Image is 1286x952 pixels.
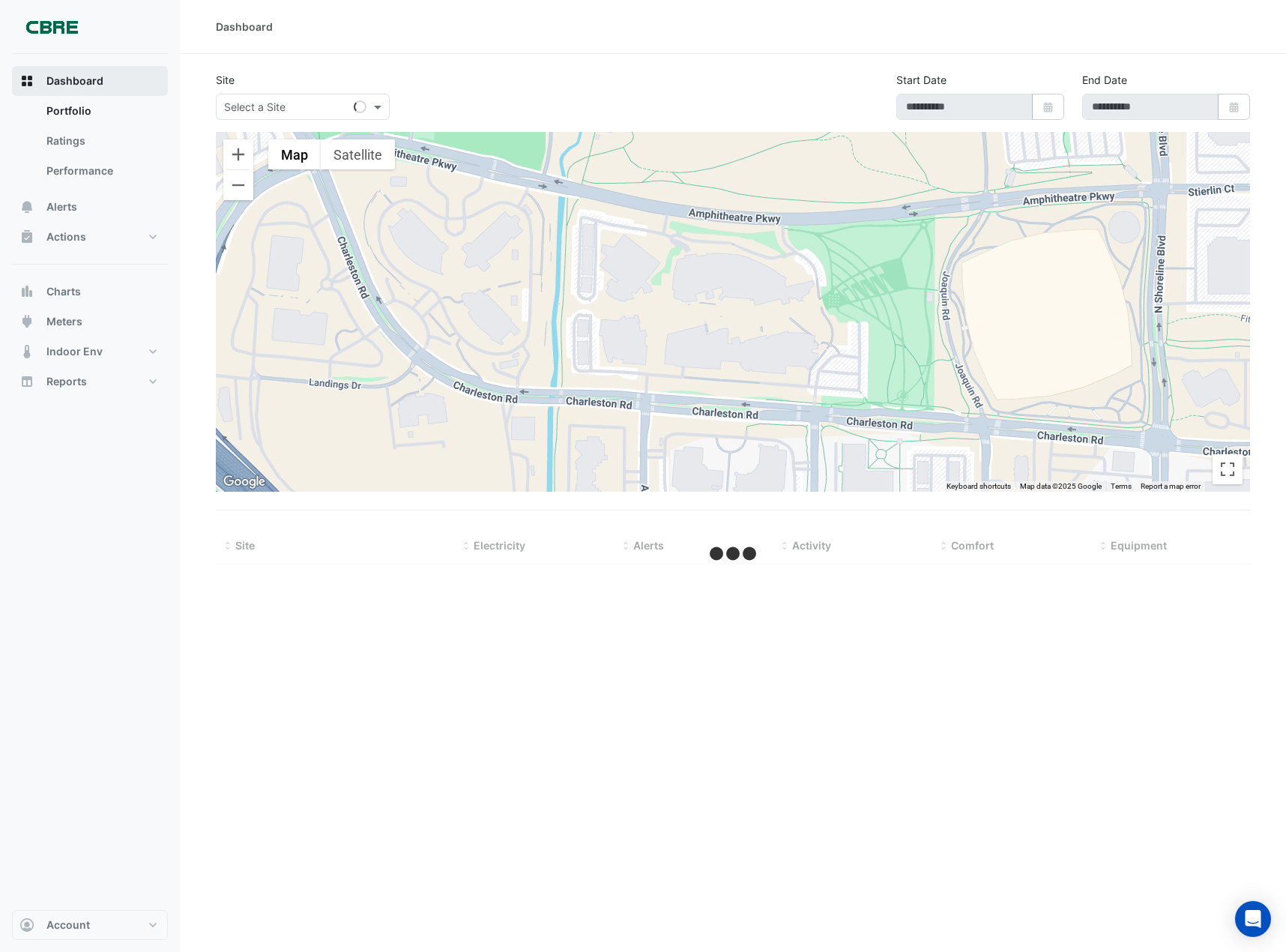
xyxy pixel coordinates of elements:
[12,337,168,367] button: Indoor Env
[1141,482,1201,490] a: Report a map error
[1111,539,1167,552] span: Equipment
[19,314,34,329] app-icon: Meters
[19,344,34,359] app-icon: Indoor Env
[1111,482,1132,490] a: Terms (opens in new tab)
[18,12,85,42] img: Company Logo
[12,910,168,940] button: Account
[34,156,168,186] a: Performance
[12,277,168,307] button: Charts
[46,918,90,933] span: Account
[19,73,34,88] app-icon: Dashboard
[12,222,168,252] button: Actions
[235,539,255,552] span: Site
[321,139,395,169] button: Show satellite imagery
[12,96,168,192] div: Dashboard
[12,307,168,337] button: Meters
[12,66,168,96] button: Dashboard
[46,314,82,329] span: Meters
[947,481,1011,492] button: Keyboard shortcuts
[46,374,87,389] span: Reports
[46,73,103,88] span: Dashboard
[474,539,525,552] span: Electricity
[19,374,34,389] app-icon: Reports
[268,139,321,169] button: Show street map
[896,72,947,88] label: Start Date
[1235,901,1271,937] div: Open Intercom Messenger
[1082,72,1127,88] label: End Date
[46,199,77,214] span: Alerts
[46,229,86,244] span: Actions
[34,96,168,126] a: Portfolio
[216,72,235,88] label: Site
[223,170,253,200] button: Zoom out
[220,472,269,492] a: Open this area in Google Maps (opens a new window)
[12,367,168,397] button: Reports
[1020,482,1102,490] span: Map data ©2025 Google
[19,229,34,244] app-icon: Actions
[216,19,273,34] div: Dashboard
[19,284,34,299] app-icon: Charts
[633,539,664,552] span: Alerts
[792,539,831,552] span: Activity
[34,126,168,156] a: Ratings
[46,284,81,299] span: Charts
[951,539,994,552] span: Comfort
[19,199,34,214] app-icon: Alerts
[220,472,269,492] img: Google
[223,139,253,169] button: Zoom in
[46,344,103,359] span: Indoor Env
[12,192,168,222] button: Alerts
[1213,454,1243,484] button: Toggle fullscreen view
